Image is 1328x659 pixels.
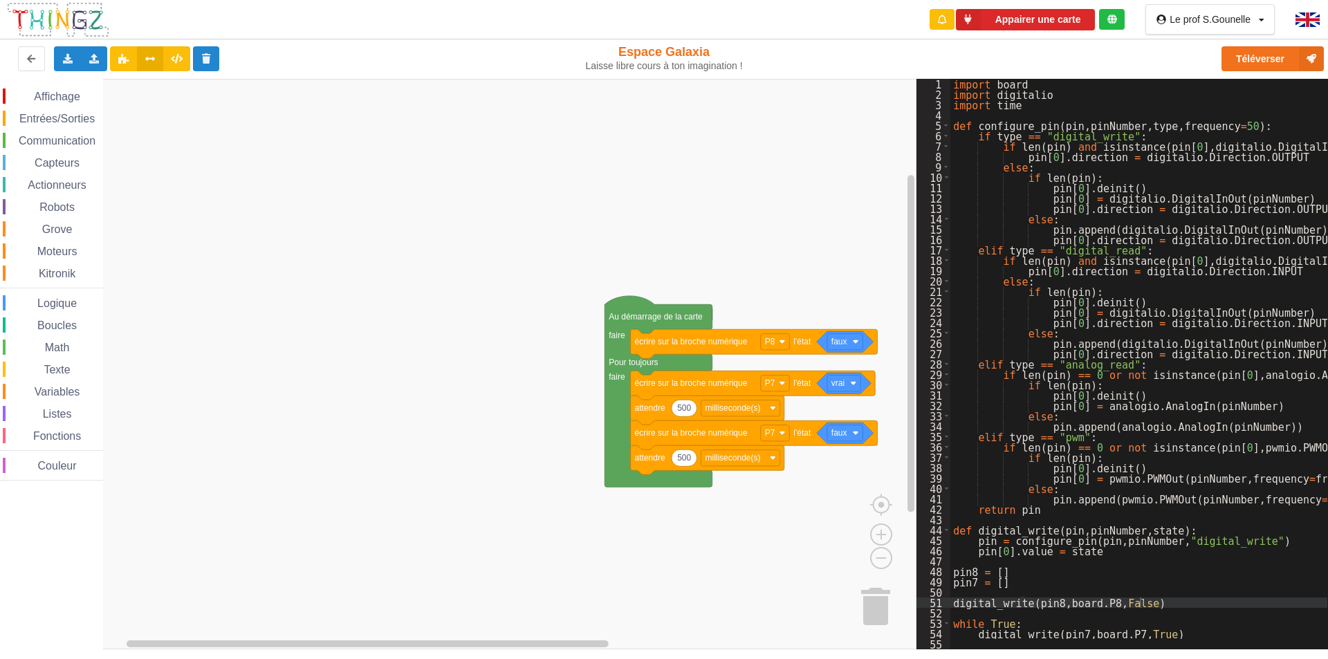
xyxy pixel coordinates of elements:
[916,463,950,473] div: 38
[916,349,950,359] div: 27
[916,452,950,463] div: 37
[793,378,811,388] text: l'état
[635,337,748,346] text: écrire sur la broche numérique
[956,9,1096,30] button: Appairer une carte
[17,135,98,147] span: Communication
[609,331,625,340] text: faire
[916,639,950,649] div: 55
[916,431,950,442] div: 35
[916,151,950,162] div: 8
[31,430,83,442] span: Fonctions
[635,428,748,438] text: écrire sur la broche numérique
[916,421,950,431] div: 34
[33,386,82,398] span: Variables
[635,403,665,413] text: attendre
[916,442,950,452] div: 36
[916,266,950,276] div: 19
[37,201,77,213] span: Robots
[916,141,950,151] div: 7
[17,113,97,124] span: Entrées/Sorties
[916,566,950,577] div: 48
[1295,12,1320,27] img: gb.png
[635,453,665,463] text: attendre
[916,369,950,380] div: 29
[916,514,950,525] div: 43
[916,131,950,141] div: 6
[916,203,950,214] div: 13
[609,372,625,382] text: faire
[35,245,80,257] span: Moteurs
[916,473,950,483] div: 39
[6,1,110,38] img: thingz_logo.png
[916,224,950,234] div: 15
[36,460,79,472] span: Couleur
[916,214,950,224] div: 14
[32,91,82,102] span: Affichage
[793,428,811,438] text: l'état
[765,378,775,388] text: P7
[609,358,658,367] text: Pour toujours
[916,494,950,504] div: 41
[677,453,691,463] text: 500
[916,618,950,629] div: 53
[916,328,950,338] div: 25
[916,535,950,546] div: 45
[916,100,950,110] div: 3
[831,337,847,346] text: faux
[916,390,950,400] div: 31
[916,556,950,566] div: 47
[916,587,950,597] div: 50
[43,342,72,353] span: Math
[1221,46,1324,71] button: Téléverser
[916,297,950,307] div: 22
[765,428,775,438] text: P7
[831,428,847,438] text: faux
[1170,15,1251,24] div: Le prof S.Gounelle
[41,364,72,375] span: Texte
[35,297,79,309] span: Logique
[916,307,950,317] div: 23
[916,546,950,556] div: 46
[916,411,950,421] div: 33
[609,312,703,322] text: Au démarrage de la carte
[33,157,82,169] span: Capteurs
[37,268,77,279] span: Kitronik
[916,380,950,390] div: 30
[916,629,950,639] div: 54
[765,337,775,346] text: P8
[35,319,79,331] span: Boucles
[916,577,950,587] div: 49
[916,597,950,608] div: 51
[916,286,950,297] div: 21
[916,120,950,131] div: 5
[41,408,74,420] span: Listes
[26,179,89,191] span: Actionneurs
[916,183,950,193] div: 11
[548,44,780,72] div: Espace Galaxia
[705,403,760,413] text: milliseconde(s)
[916,359,950,369] div: 28
[916,608,950,618] div: 52
[916,172,950,183] div: 10
[916,338,950,349] div: 26
[916,276,950,286] div: 20
[916,245,950,255] div: 17
[1099,9,1125,30] div: Tu es connecté au serveur de création de Thingz
[916,483,950,494] div: 40
[916,89,950,100] div: 2
[916,110,950,120] div: 4
[916,193,950,203] div: 12
[916,525,950,535] div: 44
[916,162,950,172] div: 9
[916,400,950,411] div: 32
[916,317,950,328] div: 24
[916,79,950,89] div: 1
[40,223,75,235] span: Grove
[916,504,950,514] div: 42
[831,378,845,388] text: vrai
[635,378,748,388] text: écrire sur la broche numérique
[705,453,760,463] text: milliseconde(s)
[548,60,780,72] div: Laisse libre cours à ton imagination !
[916,255,950,266] div: 18
[677,403,691,413] text: 500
